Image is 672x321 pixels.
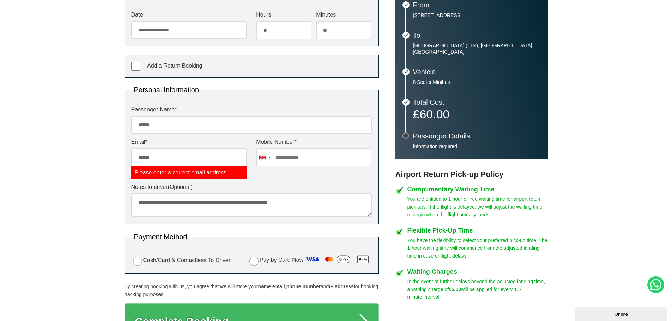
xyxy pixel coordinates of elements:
[131,184,372,190] label: Notes to driver
[131,166,247,179] label: Please enter a correct email address.
[125,283,379,298] p: By creating booking with us, you agree that we will store your , , and for booking tracking purpo...
[168,184,193,190] span: (Optional)
[407,186,548,192] h4: Complimentary Waiting Time
[131,233,190,240] legend: Payment Method
[256,149,273,166] div: United Kingdom: +44
[131,12,247,18] label: Date
[147,63,202,69] span: Add a Return Booking
[131,139,247,145] label: Email
[131,86,202,93] legend: Personal Information
[407,278,548,301] p: In the event of further delays beyond the adjusted landing time, a waiting charge of will be appl...
[413,143,541,149] p: Information required
[413,99,541,106] h3: Total Cost
[407,195,548,218] p: You are entitled to 1 hour of free waiting time for airport return pick-ups. If the flight is del...
[407,227,548,234] h4: Flexible Pick-Up Time
[133,257,142,266] input: Cash/Card & Contactless To Driver
[272,284,285,289] strong: email
[316,12,371,18] label: Minutes
[413,68,541,75] h3: Vehicle
[449,286,461,292] strong: £5.00
[256,12,311,18] label: Hours
[413,42,541,55] p: [GEOGRAPHIC_DATA] (LTN), [GEOGRAPHIC_DATA], [GEOGRAPHIC_DATA]
[407,236,548,260] p: You have the flexibility to select your preferred pick-up time. The 1-hour waiting time will comm...
[131,62,140,71] input: Add a Return Booking
[413,109,541,119] p: £
[413,132,541,140] h3: Passenger Details
[286,284,321,289] strong: phone number
[395,170,548,179] h3: Airport Return Pick-up Policy
[419,107,449,121] span: 60.00
[248,254,372,267] label: Pay by Card Now
[407,268,548,275] h4: Waiting Charges
[413,1,541,8] h3: From
[131,107,372,112] label: Passenger Name
[413,32,541,39] h3: To
[256,139,371,145] label: Mobile Number
[249,257,259,266] input: Pay by Card Now
[413,12,541,18] p: [STREET_ADDRESS]
[258,284,271,289] strong: name
[131,255,231,266] label: Cash/Card & Contactless To Driver
[575,305,668,321] iframe: chat widget
[329,284,354,289] strong: IP address
[413,79,541,85] p: 8 Seater Minibus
